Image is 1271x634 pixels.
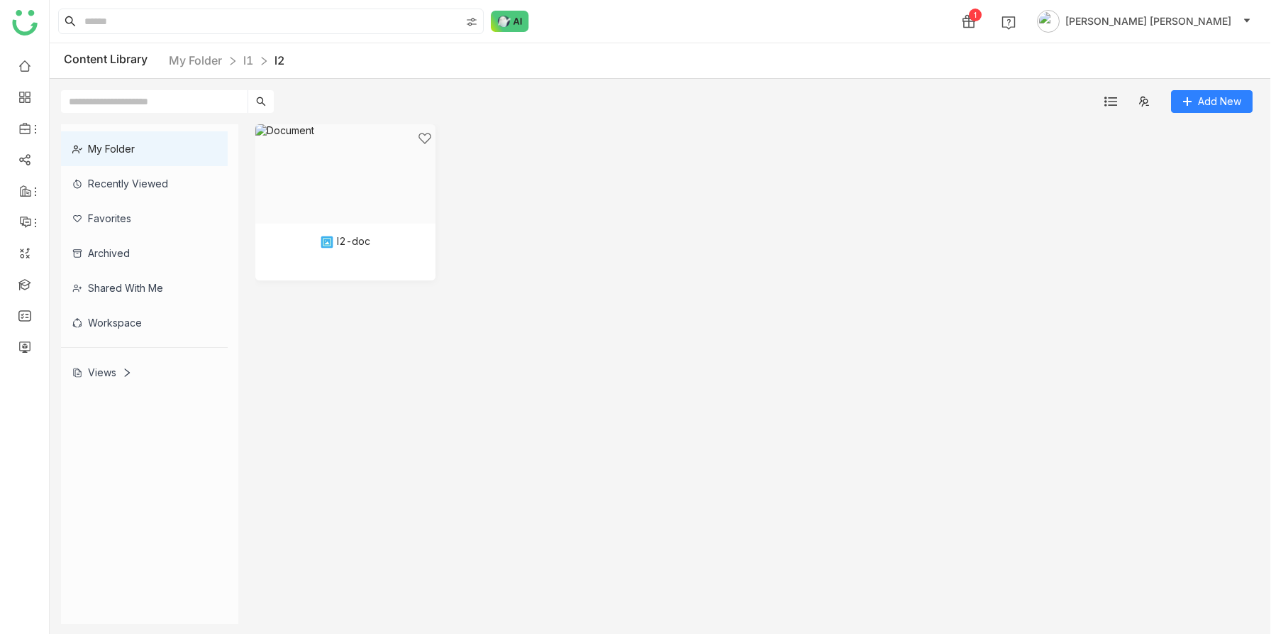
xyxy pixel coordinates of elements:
[12,10,38,35] img: logo
[61,201,228,236] div: Favorites
[61,270,228,305] div: Shared with me
[61,305,228,340] div: Workspace
[64,52,284,70] div: Content Library
[243,53,253,67] a: l1
[969,9,982,21] div: 1
[1198,94,1241,109] span: Add New
[1171,90,1253,113] button: Add New
[1034,10,1254,33] button: [PERSON_NAME] [PERSON_NAME]
[1065,13,1231,29] span: [PERSON_NAME] [PERSON_NAME]
[491,11,529,32] img: ask-buddy-normal.svg
[274,53,284,67] a: l2
[1037,10,1060,33] img: avatar
[72,366,132,378] div: Views
[1104,95,1117,108] img: list.svg
[1001,16,1016,30] img: help.svg
[61,131,228,166] div: My Folder
[61,166,228,201] div: Recently Viewed
[255,124,435,224] img: Document
[169,53,222,67] a: My Folder
[320,235,370,249] div: l2-doc
[61,236,228,270] div: Archived
[320,235,334,249] img: png.svg
[466,16,477,28] img: search-type.svg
